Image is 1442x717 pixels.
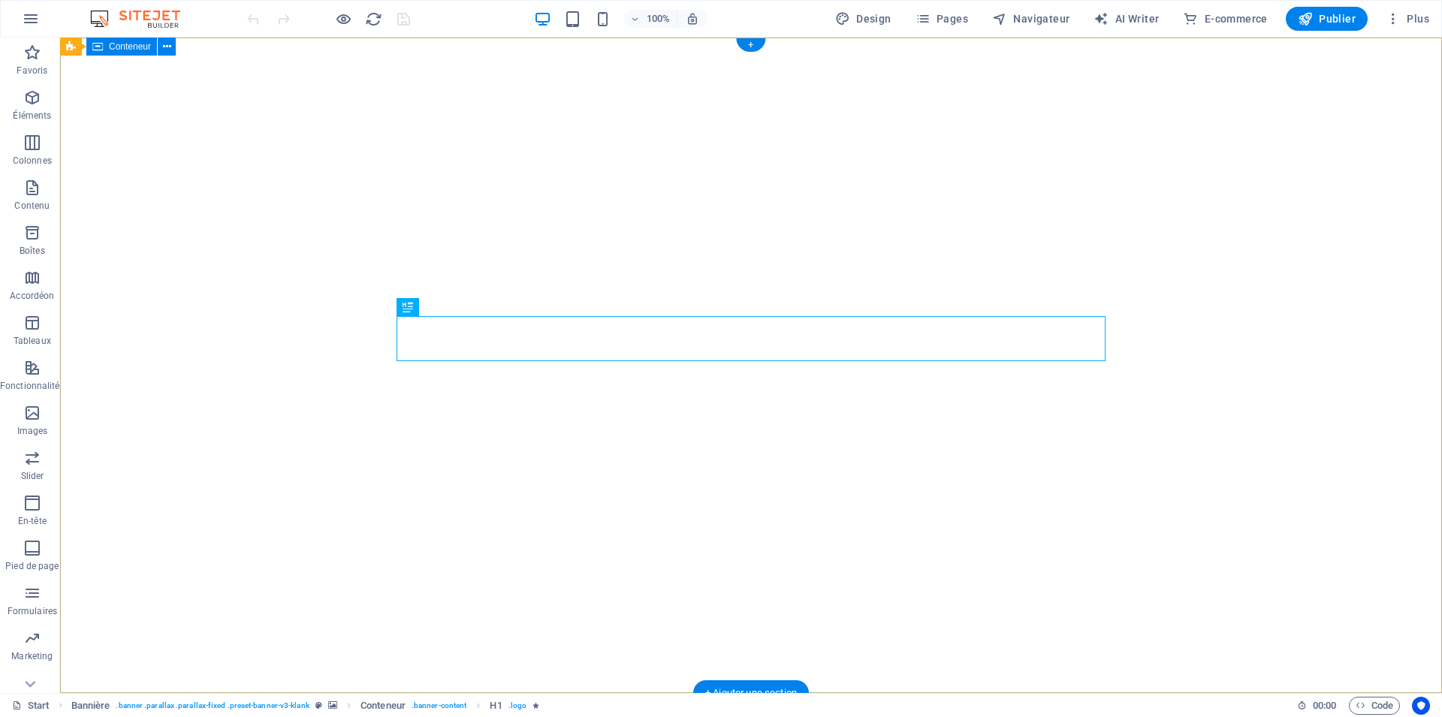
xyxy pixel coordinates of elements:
[1386,11,1429,26] span: Plus
[18,515,47,527] p: En-tête
[736,38,765,52] div: +
[1298,11,1356,26] span: Publier
[17,65,47,77] p: Favoris
[986,7,1075,31] button: Navigateur
[315,701,322,709] i: Cet élément est une présélection personnalisable.
[532,701,539,709] i: Cet élément contient une animation.
[11,650,53,662] p: Marketing
[86,10,199,28] img: Editor Logo
[17,425,48,437] p: Images
[5,560,59,572] p: Pied de page
[624,10,677,28] button: 100%
[1286,7,1368,31] button: Publier
[412,697,466,715] span: . banner-content
[365,11,382,28] i: Actualiser la page
[116,697,309,715] span: . banner .parallax .parallax-fixed .preset-banner-v3-klank
[20,245,45,257] p: Boîtes
[14,200,50,212] p: Contenu
[1323,700,1326,711] span: :
[364,10,382,28] button: reload
[360,697,406,715] span: Cliquez pour sélectionner. Double-cliquez pour modifier.
[1412,697,1430,715] button: Usercentrics
[1313,697,1336,715] span: 00 00
[328,701,337,709] i: Cet élément contient un arrière-plan.
[71,697,110,715] span: Cliquez pour sélectionner. Double-cliquez pour modifier.
[1094,11,1159,26] span: AI Writer
[910,7,974,31] button: Pages
[21,470,44,482] p: Slider
[109,42,151,51] span: Conteneur
[12,697,50,715] a: Cliquez pour annuler la sélection. Double-cliquez pour ouvrir Pages.
[829,7,897,31] button: Design
[1380,7,1435,31] button: Plus
[1183,11,1267,26] span: E-commerce
[13,155,52,167] p: Colonnes
[1297,697,1337,715] h6: Durée de la session
[8,605,57,617] p: Formulaires
[1088,7,1165,31] button: AI Writer
[71,697,540,715] nav: breadcrumb
[1349,697,1400,715] button: Code
[1356,697,1393,715] span: Code
[10,290,54,302] p: Accordéon
[835,11,891,26] span: Design
[490,697,502,715] span: Cliquez pour sélectionner. Double-cliquez pour modifier.
[13,110,51,122] p: Éléments
[334,10,352,28] button: Cliquez ici pour quitter le mode Aperçu et poursuivre l'édition.
[686,12,699,26] i: Lors du redimensionnement, ajuster automatiquement le niveau de zoom en fonction de l'appareil sé...
[992,11,1069,26] span: Navigateur
[508,697,526,715] span: . logo
[647,10,671,28] h6: 100%
[829,7,897,31] div: Design (Ctrl+Alt+Y)
[1177,7,1273,31] button: E-commerce
[693,680,809,706] div: + Ajouter une section
[14,335,51,347] p: Tableaux
[916,11,968,26] span: Pages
